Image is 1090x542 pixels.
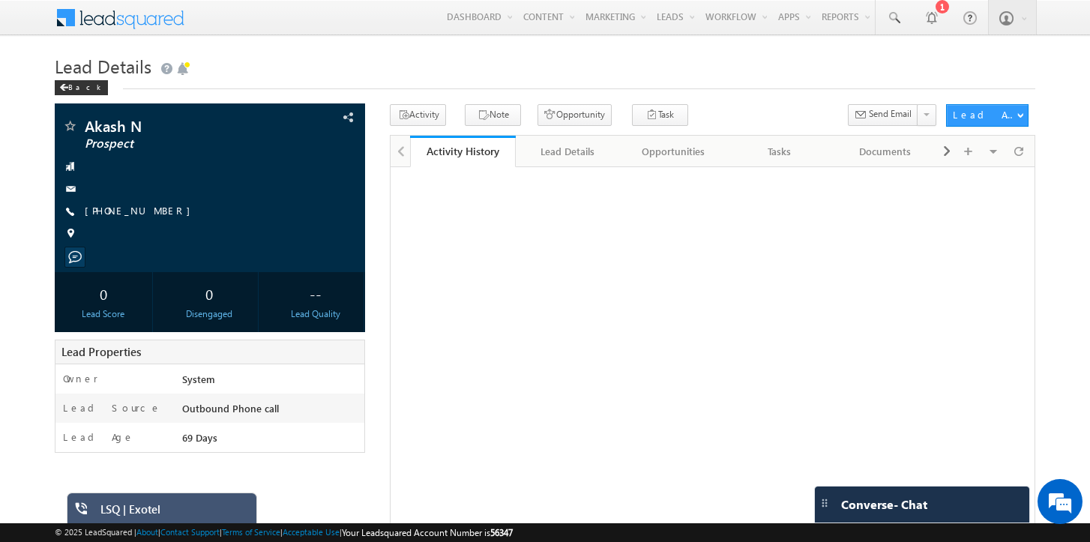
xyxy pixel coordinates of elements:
[633,142,714,160] div: Opportunities
[739,142,819,160] div: Tasks
[55,79,115,92] a: Back
[85,118,277,133] span: Akash N
[178,430,364,451] div: 69 Days
[85,136,277,151] span: Prospect
[164,280,254,307] div: 0
[271,280,361,307] div: --
[848,104,918,126] button: Send Email
[632,104,688,126] button: Task
[55,54,151,78] span: Lead Details
[516,136,621,167] a: Lead Details
[136,527,158,537] a: About
[490,527,513,538] span: 56347
[63,430,134,444] label: Lead Age
[819,497,831,509] img: carter-drag
[58,307,148,321] div: Lead Score
[946,104,1029,127] button: Lead Actions
[283,527,340,537] a: Acceptable Use
[841,498,927,511] span: Converse - Chat
[63,372,98,385] label: Owner
[178,401,364,422] div: Outbound Phone call
[342,527,513,538] span: Your Leadsquared Account Number is
[833,136,939,167] a: Documents
[271,307,361,321] div: Lead Quality
[621,136,727,167] a: Opportunities
[55,80,108,95] div: Back
[63,401,161,415] label: Lead Source
[869,107,912,121] span: Send Email
[538,104,612,126] button: Opportunity
[465,104,521,126] button: Note
[421,144,505,158] div: Activity History
[528,142,608,160] div: Lead Details
[164,307,254,321] div: Disengaged
[100,502,246,523] div: LSQ | Exotel
[55,526,513,540] span: © 2025 LeadSquared | | | | |
[58,280,148,307] div: 0
[85,204,198,217] a: [PHONE_NUMBER]
[845,142,925,160] div: Documents
[160,527,220,537] a: Contact Support
[390,104,446,126] button: Activity
[222,527,280,537] a: Terms of Service
[953,108,1017,121] div: Lead Actions
[61,344,141,359] span: Lead Properties
[727,136,833,167] a: Tasks
[178,372,364,393] div: System
[410,136,516,167] a: Activity History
